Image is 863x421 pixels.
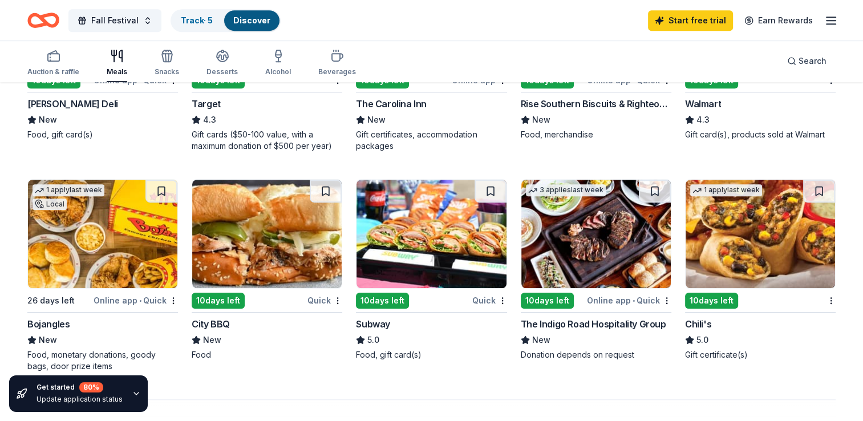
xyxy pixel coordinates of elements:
[192,179,342,361] a: Image for City BBQ10days leftQuickCity BBQNewFood
[521,179,671,361] a: Image for The Indigo Road Hospitality Group3 applieslast week10days leftOnline app•QuickThe Indig...
[633,76,635,85] span: •
[521,317,666,331] div: The Indigo Road Hospitality Group
[521,349,671,361] div: Donation depends on request
[171,9,281,32] button: Track· 5Discover
[206,44,238,82] button: Desserts
[532,113,550,127] span: New
[367,113,386,127] span: New
[139,76,141,85] span: •
[27,97,118,111] div: [PERSON_NAME] Deli
[27,129,178,140] div: Food, gift card(s)
[27,294,75,307] div: 26 days left
[685,293,738,309] div: 10 days left
[685,317,711,331] div: Chili's
[526,184,606,196] div: 3 applies last week
[192,317,230,331] div: City BBQ
[356,180,506,288] img: Image for Subway
[181,15,213,25] a: Track· 5
[472,293,507,307] div: Quick
[356,179,507,361] a: Image for Subway10days leftQuickSubway5.0Food, gift card(s)
[356,349,507,361] div: Food, gift card(s)
[521,97,671,111] div: Rise Southern Biscuits & Righteous Chicken
[521,180,671,288] img: Image for The Indigo Road Hospitality Group
[265,44,291,82] button: Alcohol
[356,97,427,111] div: The Carolina Inn
[192,129,342,152] div: Gift cards ($50-100 value, with a maximum donation of $500 per year)
[356,129,507,152] div: Gift certificates, accommodation packages
[686,180,835,288] img: Image for Chili's
[318,44,356,82] button: Beverages
[318,67,356,76] div: Beverages
[685,97,721,111] div: Walmart
[738,10,820,31] a: Earn Rewards
[307,293,342,307] div: Quick
[107,44,127,82] button: Meals
[587,293,671,307] div: Online app Quick
[39,333,57,347] span: New
[39,113,57,127] span: New
[799,54,826,68] span: Search
[27,67,79,76] div: Auction & raffle
[532,333,550,347] span: New
[696,333,708,347] span: 5.0
[94,293,178,307] div: Online app Quick
[206,67,238,76] div: Desserts
[192,349,342,361] div: Food
[192,180,342,288] img: Image for City BBQ
[648,10,733,31] a: Start free trial
[265,67,291,76] div: Alcohol
[91,14,139,27] span: Fall Festival
[27,317,70,331] div: Bojangles
[37,382,123,392] div: Get started
[37,395,123,404] div: Update application status
[690,184,762,196] div: 1 apply last week
[155,67,179,76] div: Snacks
[778,50,836,72] button: Search
[685,349,836,361] div: Gift certificate(s)
[33,184,104,196] div: 1 apply last week
[27,44,79,82] button: Auction & raffle
[233,15,270,25] a: Discover
[521,293,574,309] div: 10 days left
[192,293,245,309] div: 10 days left
[27,7,59,34] a: Home
[633,296,635,305] span: •
[356,317,390,331] div: Subway
[107,67,127,76] div: Meals
[203,333,221,347] span: New
[79,382,103,392] div: 80 %
[28,180,177,288] img: Image for Bojangles
[27,179,178,372] a: Image for Bojangles1 applylast weekLocal26 days leftOnline app•QuickBojanglesNewFood, monetary do...
[139,296,141,305] span: •
[521,129,671,140] div: Food, merchandise
[27,349,178,372] div: Food, monetary donations, goody bags, door prize items
[68,9,161,32] button: Fall Festival
[367,333,379,347] span: 5.0
[33,199,67,210] div: Local
[685,129,836,140] div: Gift card(s), products sold at Walmart
[356,293,409,309] div: 10 days left
[155,44,179,82] button: Snacks
[203,113,216,127] span: 4.3
[192,97,221,111] div: Target
[685,179,836,361] a: Image for Chili's1 applylast week10days leftChili's5.0Gift certificate(s)
[696,113,710,127] span: 4.3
